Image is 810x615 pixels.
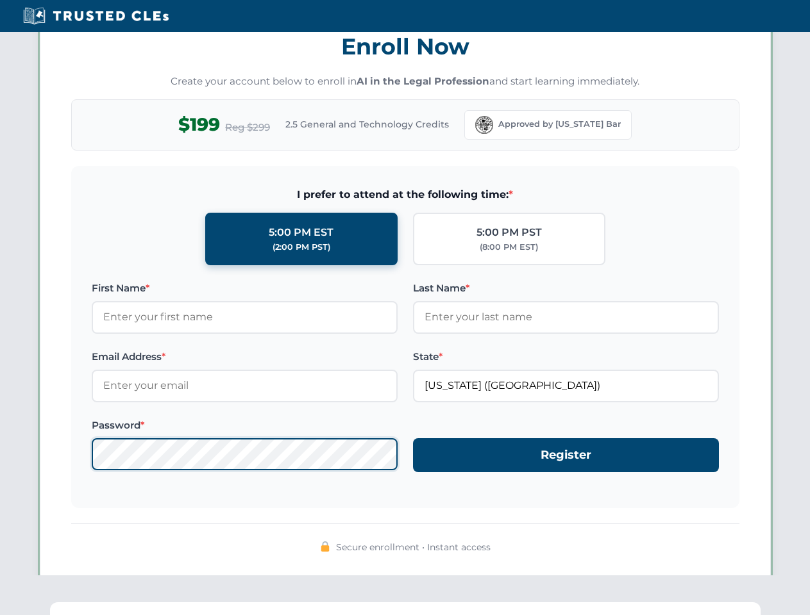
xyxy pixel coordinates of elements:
[92,349,398,365] label: Email Address
[225,120,270,135] span: Reg $299
[413,349,719,365] label: State
[357,75,489,87] strong: AI in the Legal Profession
[273,241,330,254] div: (2:00 PM PST)
[71,26,739,67] h3: Enroll Now
[413,438,719,472] button: Register
[336,540,491,554] span: Secure enrollment • Instant access
[92,186,719,203] span: I prefer to attend at the following time:
[92,418,398,433] label: Password
[475,116,493,134] img: Florida Bar
[92,370,398,402] input: Enter your email
[498,118,621,131] span: Approved by [US_STATE] Bar
[480,241,538,254] div: (8:00 PM EST)
[92,281,398,296] label: First Name
[71,74,739,89] p: Create your account below to enroll in and start learning immediately.
[178,110,220,139] span: $199
[269,224,333,241] div: 5:00 PM EST
[285,117,449,131] span: 2.5 General and Technology Credits
[320,541,330,552] img: 🔒
[19,6,173,26] img: Trusted CLEs
[92,301,398,333] input: Enter your first name
[413,370,719,402] input: Florida (FL)
[413,281,719,296] label: Last Name
[413,301,719,333] input: Enter your last name
[477,224,542,241] div: 5:00 PM PST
